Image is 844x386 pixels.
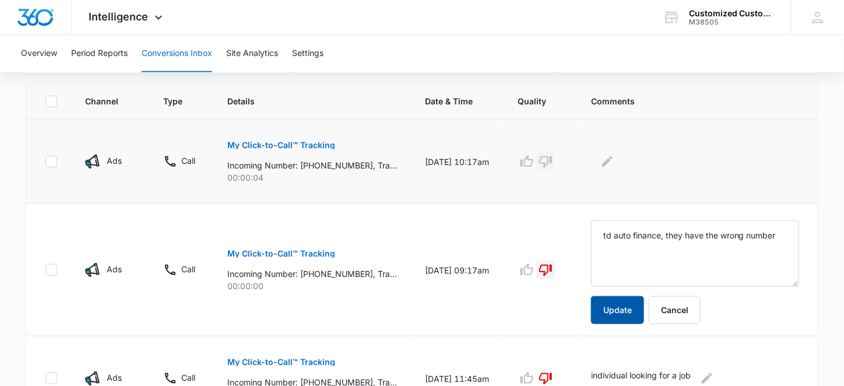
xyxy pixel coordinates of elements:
[227,159,397,171] p: Incoming Number: [PHONE_NUMBER], Tracking Number: [PHONE_NUMBER], Ring To: [PHONE_NUMBER], Caller...
[227,95,380,107] span: Details
[85,95,118,107] span: Channel
[227,171,397,184] p: 00:00:04
[591,296,644,324] button: Update
[591,220,799,287] textarea: td auto finance, they have the wrong number
[227,250,335,258] p: My Click-to-Call™ Tracking
[227,358,335,366] p: My Click-to-Call™ Tracking
[107,371,122,384] p: Ads
[227,131,335,159] button: My Click-to-Call™ Tracking
[181,263,195,275] p: Call
[107,263,122,275] p: Ads
[71,35,128,72] button: Period Reports
[226,35,278,72] button: Site Analytics
[425,95,473,107] span: Date & Time
[292,35,323,72] button: Settings
[21,35,57,72] button: Overview
[227,348,335,376] button: My Click-to-Call™ Tracking
[689,9,774,18] div: account name
[518,95,546,107] span: Quality
[227,240,335,268] button: My Click-to-Call™ Tracking
[227,141,335,149] p: My Click-to-Call™ Tracking
[89,10,149,23] span: Intelligence
[598,152,617,171] button: Edit Comments
[591,95,782,107] span: Comments
[649,296,701,324] button: Cancel
[227,268,397,280] p: Incoming Number: [PHONE_NUMBER], Tracking Number: [PHONE_NUMBER], Ring To: [PHONE_NUMBER], Caller...
[163,95,182,107] span: Type
[411,120,504,204] td: [DATE] 10:17am
[689,18,774,26] div: account id
[181,371,195,384] p: Call
[107,155,122,167] p: Ads
[227,280,397,292] p: 00:00:00
[411,204,504,336] td: [DATE] 09:17am
[142,35,212,72] button: Conversions Inbox
[181,155,195,167] p: Call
